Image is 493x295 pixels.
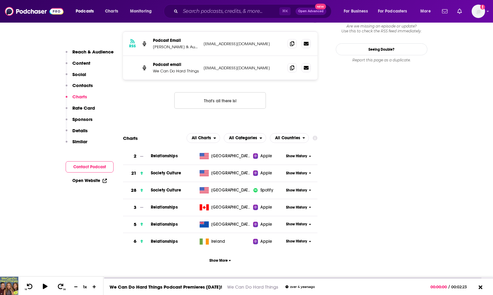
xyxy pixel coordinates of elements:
[174,92,266,109] button: Nothing here.
[151,188,181,193] a: Society Culture
[123,199,151,216] a: 3
[253,204,284,210] a: Apple
[110,284,222,290] a: We Can Do Hard Things Podcast Premieres [DATE]!
[472,5,485,18] button: Show profile menu
[134,153,136,160] h3: 2
[336,43,427,55] a: Seeing Double?
[336,24,427,34] div: Are we missing an episode or update? Use this to check the RSS feed immediately.
[284,239,313,244] button: Show History
[260,239,272,245] span: Apple
[72,139,87,144] p: Similar
[286,171,307,176] span: Show History
[197,239,253,245] a: Ireland
[284,171,313,176] button: Show History
[25,288,27,291] span: 10
[153,62,199,67] p: Podcast email
[378,7,407,16] span: For Podcasters
[66,139,87,150] button: Similar
[197,187,253,193] a: [GEOGRAPHIC_DATA]
[169,4,337,18] div: Search podcasts, credits, & more...
[229,136,257,140] span: All Categories
[105,7,118,16] span: Charts
[66,128,88,139] button: Details
[260,170,272,176] span: Apple
[151,170,181,176] a: Society Culture
[286,205,307,210] span: Show History
[286,239,307,244] span: Show History
[204,65,283,71] p: [EMAIL_ADDRESS][DOMAIN_NAME]
[151,153,178,158] span: Relationships
[279,7,291,15] span: ⌘ K
[72,116,92,122] p: Sponsors
[153,68,199,74] p: We Can Do Hard Things
[336,58,427,63] div: Report this page as a duplicate.
[5,5,63,17] img: Podchaser - Follow, Share and Rate Podcasts
[260,187,273,193] span: Spotify
[131,170,136,177] h3: 21
[72,71,86,77] p: Social
[224,133,266,143] button: open menu
[197,170,253,176] a: [GEOGRAPHIC_DATA]
[123,135,138,141] h2: Charts
[126,6,160,16] button: open menu
[123,216,151,233] a: 5
[286,222,307,227] span: Show History
[197,221,253,228] a: [GEOGRAPHIC_DATA]
[134,238,136,245] h3: 6
[151,239,178,244] a: Relationships
[24,283,35,291] button: 10
[270,133,309,143] button: open menu
[253,170,284,176] a: Apple
[253,153,284,159] a: Apple
[101,6,122,16] a: Charts
[260,153,272,159] span: Apple
[192,136,211,140] span: All Charts
[153,44,199,49] p: [PERSON_NAME] & Audacy
[344,7,368,16] span: For Business
[430,285,448,289] span: 00:00:00
[284,222,313,227] button: Show History
[455,6,464,16] a: Show notifications dropdown
[130,7,152,16] span: Monitoring
[66,105,95,116] button: Rate Card
[80,284,90,289] div: 1 x
[416,6,438,16] button: open menu
[131,187,136,194] h3: 28
[450,285,473,289] span: 00:02:23
[66,116,92,128] button: Sponsors
[123,148,151,165] a: 2
[204,41,283,46] p: [EMAIL_ADDRESS][DOMAIN_NAME]
[66,49,114,60] button: Reach & Audience
[472,5,485,18] span: Logged in as TeemsPR
[71,6,102,16] button: open menu
[285,285,315,289] div: over 4 years ago
[286,154,307,159] span: Show History
[224,133,266,143] h2: Categories
[72,178,107,183] a: Open Website
[66,161,114,173] button: Contact Podcast
[480,5,485,9] svg: Add a profile image
[72,60,90,66] p: Content
[63,288,66,291] span: 30
[440,6,450,16] a: Show notifications dropdown
[153,38,199,43] p: Podcast Email
[151,205,178,210] span: Relationships
[187,133,220,143] h2: Platforms
[448,285,450,289] span: /
[197,204,253,210] a: [GEOGRAPHIC_DATA]
[315,4,326,9] span: New
[66,94,87,105] button: Charts
[275,136,300,140] span: All Countries
[151,222,178,227] a: Relationships
[472,5,485,18] img: User Profile
[134,204,136,211] h3: 3
[55,283,67,291] button: 30
[260,204,272,210] span: Apple
[253,239,284,245] a: Apple
[295,8,326,15] button: Open AdvancedNew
